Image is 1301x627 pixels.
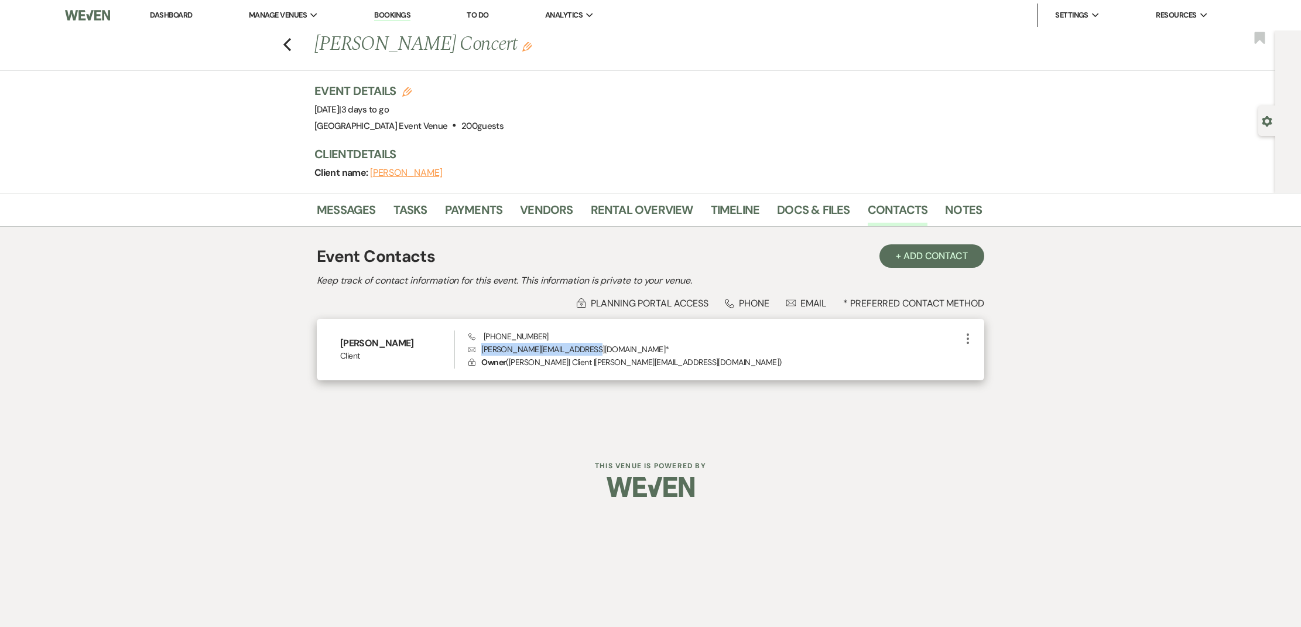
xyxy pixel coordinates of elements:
h1: [PERSON_NAME] Concert [314,30,839,59]
span: Client [340,350,454,362]
a: Rental Overview [591,200,693,226]
a: Messages [317,200,376,226]
button: Open lead details [1262,115,1272,126]
a: To Do [467,10,488,20]
a: Bookings [374,10,410,21]
a: Contacts [868,200,928,226]
div: * Preferred Contact Method [317,297,984,309]
div: Planning Portal Access [577,297,708,309]
button: [PERSON_NAME] [370,168,443,178]
span: Client name: [314,166,370,179]
a: Tasks [393,200,427,226]
span: 3 days to go [341,104,389,115]
span: Manage Venues [249,9,307,21]
h2: Keep track of contact information for this event. This information is private to your venue. [317,274,984,288]
p: ( [PERSON_NAME] | Client | [PERSON_NAME][EMAIL_ADDRESS][DOMAIN_NAME] ) [468,356,961,369]
span: Analytics [545,9,583,21]
img: Weven Logo [607,466,694,507]
h6: [PERSON_NAME] [340,337,454,350]
h1: Event Contacts [317,244,435,269]
div: Email [786,297,827,309]
span: Owner [481,357,506,367]
h3: Event Details [314,83,504,99]
span: Settings [1055,9,1088,21]
span: [DATE] [314,104,389,115]
span: | [339,104,389,115]
a: Payments [445,200,503,226]
span: [GEOGRAPHIC_DATA] Event Venue [314,120,447,132]
img: Weven Logo [65,3,110,28]
div: Phone [725,297,769,309]
button: + Add Contact [879,244,984,268]
span: 200 guests [461,120,504,132]
a: Docs & Files [777,200,850,226]
a: Timeline [711,200,760,226]
a: Notes [945,200,982,226]
span: [PHONE_NUMBER] [468,331,549,342]
span: Resources [1156,9,1196,21]
a: Dashboard [150,10,192,20]
p: [PERSON_NAME][EMAIL_ADDRESS][DOMAIN_NAME] * [468,343,961,356]
a: Vendors [520,200,573,226]
h3: Client Details [314,146,970,162]
button: Edit [522,41,532,52]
